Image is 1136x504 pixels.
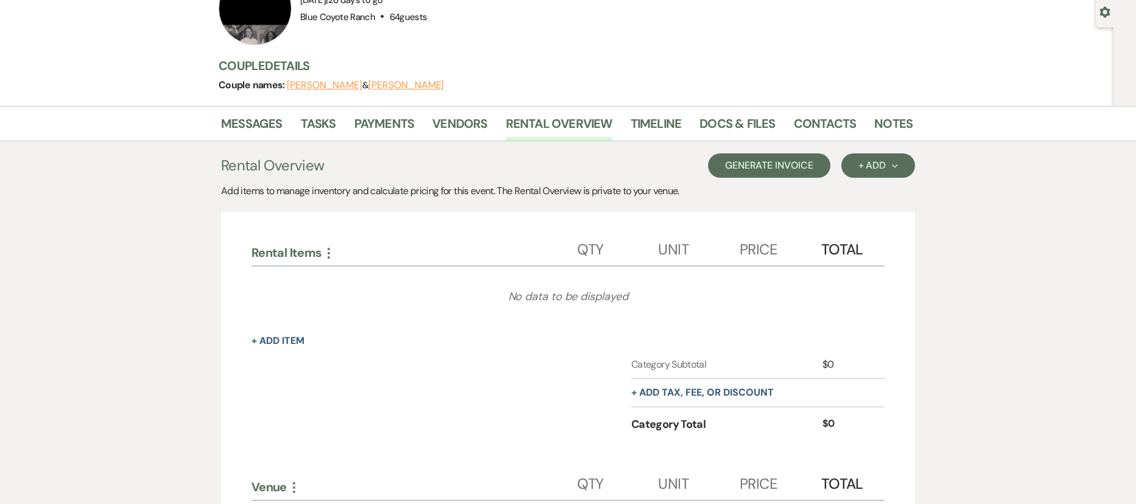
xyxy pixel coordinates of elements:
[221,184,915,198] div: Add items to manage inventory and calculate pricing for this event. The Rental Overview is privat...
[658,463,740,500] div: Unit
[631,416,822,433] div: Category Total
[251,479,577,495] div: Venue
[577,229,659,265] div: Qty
[287,79,444,91] span: &
[432,114,487,141] a: Vendors
[794,114,857,141] a: Contacts
[506,114,612,141] a: Rental Overview
[821,229,870,265] div: Total
[821,463,870,500] div: Total
[251,245,577,261] div: Rental Items
[287,80,362,90] button: [PERSON_NAME]
[841,153,915,178] button: + Add
[577,463,659,500] div: Qty
[858,161,898,170] div: + Add
[301,114,336,141] a: Tasks
[699,114,775,141] a: Docs & Files
[631,388,774,397] button: + Add tax, fee, or discount
[221,114,282,141] a: Messages
[219,57,900,74] h3: Couple Details
[740,463,821,500] div: Price
[740,229,821,265] div: Price
[354,114,415,141] a: Payments
[251,336,304,346] button: + Add Item
[300,11,375,23] span: Blue Coyote Ranch
[822,416,870,433] div: $0
[631,114,682,141] a: Timeline
[390,11,427,23] span: 64 guests
[368,80,444,90] button: [PERSON_NAME]
[874,114,913,141] a: Notes
[822,357,870,372] div: $0
[708,153,830,178] button: Generate Invoice
[631,357,822,372] div: Category Subtotal
[1099,5,1110,17] button: Open lead details
[658,229,740,265] div: Unit
[221,155,324,177] h3: Rental Overview
[219,79,287,91] span: Couple names:
[251,267,885,327] div: No data to be displayed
